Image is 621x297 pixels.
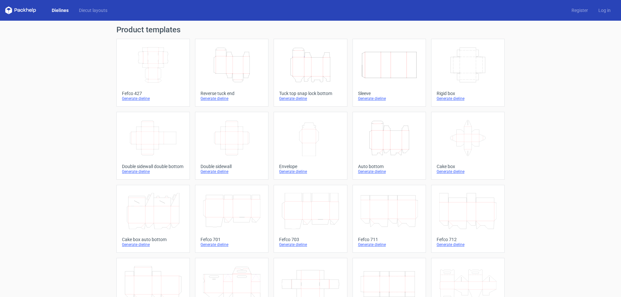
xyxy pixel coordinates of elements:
[279,164,342,169] div: Envelope
[274,39,347,107] a: Tuck top snap lock bottomGenerate dieline
[201,96,263,101] div: Generate dieline
[437,169,499,174] div: Generate dieline
[353,39,426,107] a: SleeveGenerate dieline
[358,242,420,247] div: Generate dieline
[122,96,184,101] div: Generate dieline
[201,237,263,242] div: Fefco 701
[566,7,593,14] a: Register
[437,91,499,96] div: Rigid box
[201,164,263,169] div: Double sidewall
[437,242,499,247] div: Generate dieline
[279,91,342,96] div: Tuck top snap lock bottom
[358,237,420,242] div: Fefco 711
[116,185,190,253] a: Cake box auto bottomGenerate dieline
[122,169,184,174] div: Generate dieline
[74,7,113,14] a: Diecut layouts
[358,169,420,174] div: Generate dieline
[353,112,426,180] a: Auto bottomGenerate dieline
[437,237,499,242] div: Fefco 712
[195,39,268,107] a: Reverse tuck endGenerate dieline
[279,242,342,247] div: Generate dieline
[431,185,505,253] a: Fefco 712Generate dieline
[274,185,347,253] a: Fefco 703Generate dieline
[358,91,420,96] div: Sleeve
[195,112,268,180] a: Double sidewallGenerate dieline
[437,164,499,169] div: Cake box
[279,237,342,242] div: Fefco 703
[122,242,184,247] div: Generate dieline
[47,7,74,14] a: Dielines
[279,96,342,101] div: Generate dieline
[201,91,263,96] div: Reverse tuck end
[201,242,263,247] div: Generate dieline
[122,91,184,96] div: Fefco 427
[201,169,263,174] div: Generate dieline
[358,96,420,101] div: Generate dieline
[279,169,342,174] div: Generate dieline
[195,185,268,253] a: Fefco 701Generate dieline
[431,39,505,107] a: Rigid boxGenerate dieline
[358,164,420,169] div: Auto bottom
[274,112,347,180] a: EnvelopeGenerate dieline
[122,237,184,242] div: Cake box auto bottom
[437,96,499,101] div: Generate dieline
[116,112,190,180] a: Double sidewall double bottomGenerate dieline
[431,112,505,180] a: Cake boxGenerate dieline
[122,164,184,169] div: Double sidewall double bottom
[353,185,426,253] a: Fefco 711Generate dieline
[116,26,505,34] h1: Product templates
[593,7,616,14] a: Log in
[116,39,190,107] a: Fefco 427Generate dieline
